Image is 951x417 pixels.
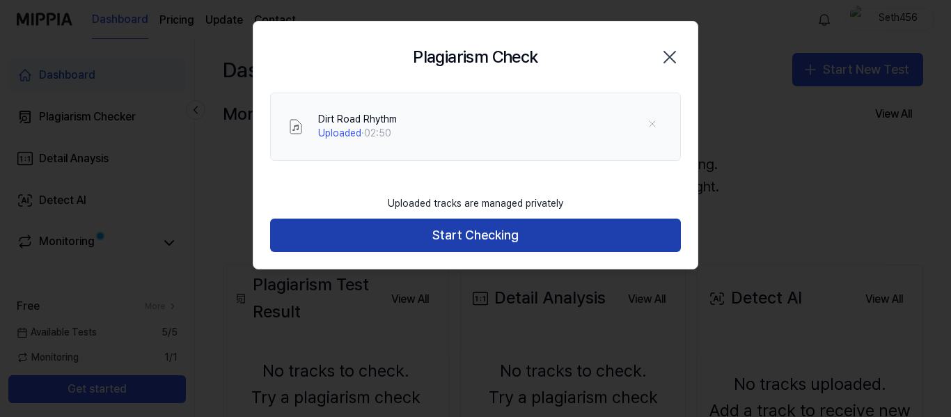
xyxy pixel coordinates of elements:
[288,118,304,135] img: File Select
[270,219,681,252] button: Start Checking
[318,127,397,141] div: · 02:50
[379,189,572,219] div: Uploaded tracks are managed privately
[413,44,537,70] h2: Plagiarism Check
[318,113,397,127] div: Dirt Road Rhythm
[318,127,361,139] span: Uploaded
